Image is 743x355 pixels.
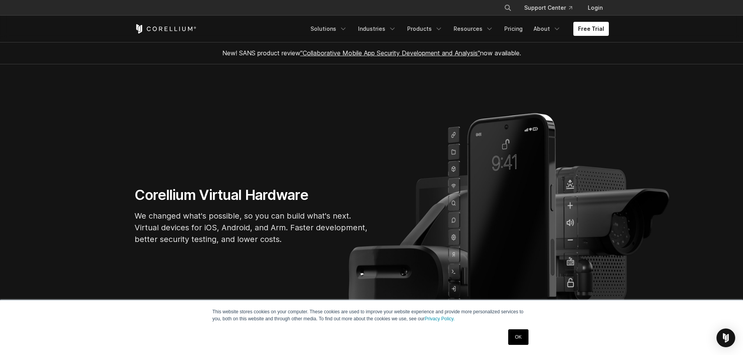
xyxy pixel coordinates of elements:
a: About [529,22,566,36]
a: Corellium Home [135,24,197,34]
div: Navigation Menu [306,22,609,36]
p: This website stores cookies on your computer. These cookies are used to improve your website expe... [213,308,531,322]
a: Privacy Policy. [425,316,455,321]
a: Industries [353,22,401,36]
div: Open Intercom Messenger [716,329,735,347]
a: Resources [449,22,498,36]
a: Products [403,22,447,36]
a: Login [582,1,609,15]
button: Search [501,1,515,15]
h1: Corellium Virtual Hardware [135,186,369,204]
a: Free Trial [573,22,609,36]
div: Navigation Menu [495,1,609,15]
a: Support Center [518,1,578,15]
span: New! SANS product review now available. [222,49,521,57]
a: OK [508,329,528,345]
p: We changed what's possible, so you can build what's next. Virtual devices for iOS, Android, and A... [135,210,369,245]
a: Solutions [306,22,352,36]
a: "Collaborative Mobile App Security Development and Analysis" [300,49,480,57]
a: Pricing [500,22,527,36]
